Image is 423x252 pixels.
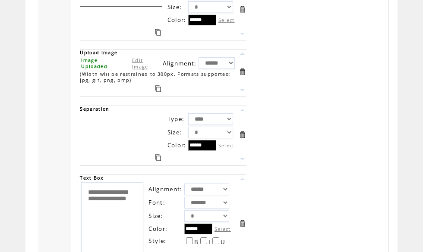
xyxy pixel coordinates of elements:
[148,185,182,193] span: Alignment:
[167,16,186,24] span: Color:
[148,237,166,245] span: Style:
[238,5,246,13] a: Delete this item
[208,238,211,246] span: I
[238,131,246,139] a: Delete this item
[148,212,163,220] span: Size:
[194,238,199,246] span: B
[238,106,246,114] a: Move this item up
[238,175,246,183] a: Move this item up
[155,154,161,161] a: Duplicate this item
[148,199,165,206] span: Font:
[155,85,161,92] a: Duplicate this item
[238,50,246,58] a: Move this item up
[155,29,161,36] a: Duplicate this item
[132,57,148,70] a: Edit Image
[238,86,246,94] a: Move this item down
[238,155,246,163] a: Move this item down
[80,175,104,181] span: Text Box
[163,59,196,67] span: Alignment:
[167,115,185,123] span: Type:
[221,238,225,246] span: U
[167,128,182,136] span: Size:
[148,225,167,233] span: Color:
[80,50,117,56] span: Upload Image
[167,141,186,149] span: Color:
[238,30,246,38] a: Move this item down
[81,57,107,69] span: Image Uploaded
[238,68,246,76] a: Delete this item
[80,71,231,83] span: (Width will be restrained to 300px. Formats supported: jpg, gif, png, bmp)
[218,17,235,23] label: Select
[80,106,109,112] span: Separation
[167,3,182,11] span: Size:
[218,142,235,149] label: Select
[238,219,246,227] a: Delete this item
[215,226,231,232] label: Select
